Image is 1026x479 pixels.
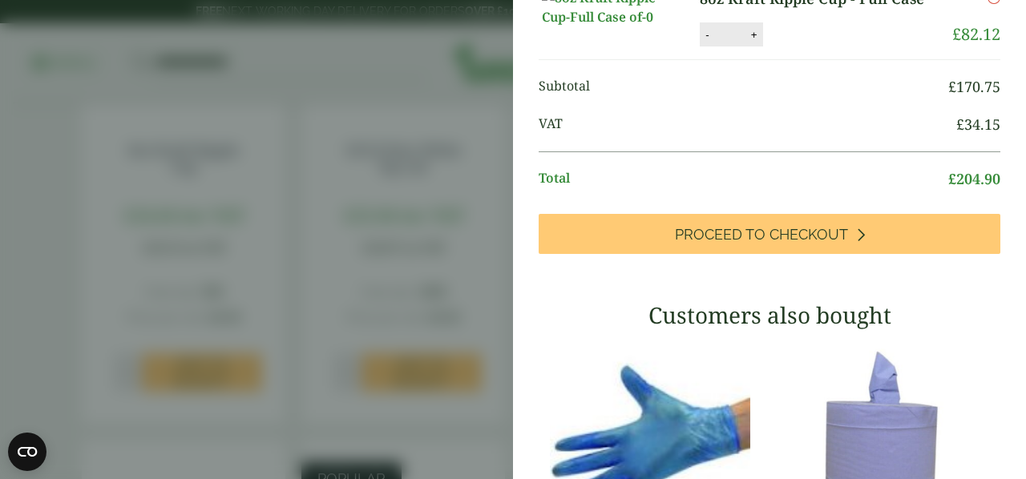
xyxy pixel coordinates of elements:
[539,114,956,135] span: VAT
[8,433,46,471] button: Open CMP widget
[539,302,1000,329] h3: Customers also bought
[956,115,964,134] span: £
[675,226,848,244] span: Proceed to Checkout
[539,214,1000,254] a: Proceed to Checkout
[746,28,762,42] button: +
[539,168,948,190] span: Total
[948,169,956,188] span: £
[539,76,948,98] span: Subtotal
[952,23,1000,45] bdi: 82.12
[952,23,961,45] span: £
[948,77,956,96] span: £
[956,115,1000,134] bdi: 34.15
[701,28,713,42] button: -
[948,169,1000,188] bdi: 204.90
[948,77,1000,96] bdi: 170.75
